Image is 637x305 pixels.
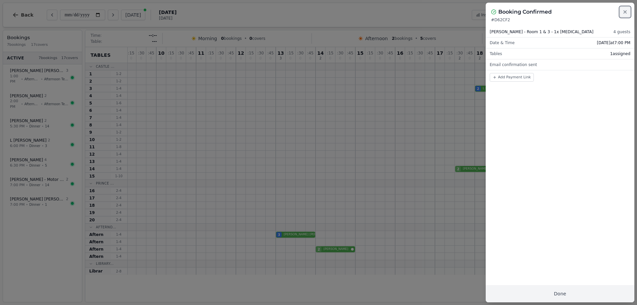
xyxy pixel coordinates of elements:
div: Email confirmation sent [486,59,634,70]
span: 4 guests [613,29,630,35]
span: 1 assigned [610,51,630,56]
p: # D62CF2 [491,17,629,23]
button: Add Payment Link [490,73,534,82]
h2: Booking Confirmed [498,8,552,16]
span: [DATE] at 7:00 PM [597,40,630,45]
span: Date & Time [490,40,515,45]
span: [PERSON_NAME] - Room 1 & 3 - 1x [MEDICAL_DATA] [490,29,594,35]
button: Done [486,285,634,302]
span: Tables [490,51,502,56]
